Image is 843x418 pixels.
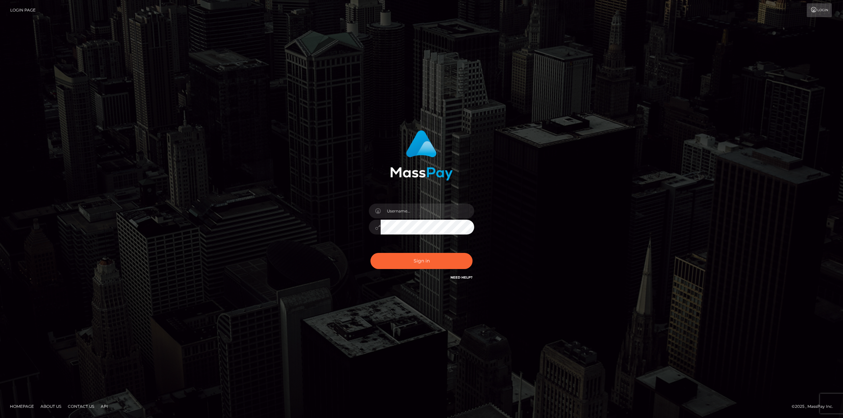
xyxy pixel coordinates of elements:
[7,401,37,411] a: Homepage
[98,401,111,411] a: API
[10,3,36,17] a: Login Page
[807,3,832,17] a: Login
[390,130,453,181] img: MassPay Login
[38,401,64,411] a: About Us
[792,403,838,410] div: © 2025 , MassPay Inc.
[450,275,473,280] a: Need Help?
[381,204,474,218] input: Username...
[65,401,97,411] a: Contact Us
[370,253,473,269] button: Sign in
